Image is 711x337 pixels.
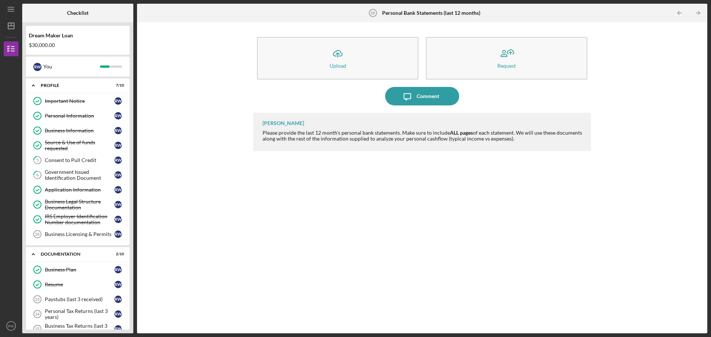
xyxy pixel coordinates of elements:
div: Upload [330,63,346,68]
a: 13Paystubs (last 3 received)RW [30,292,126,307]
a: 10Business Licensing & PermitsRW [30,227,126,242]
div: $30,000.00 [29,42,127,48]
div: R W [114,97,122,105]
a: IRS Employer Identification Number documentationRW [30,212,126,227]
a: Business Legal Structure DocumentationRW [30,197,126,212]
div: Resume [45,282,114,287]
a: 5Consent to Pull CreditRW [30,153,126,168]
button: Comment [385,87,459,105]
div: Business Licensing & Permits [45,231,114,237]
div: R W [114,142,122,149]
tspan: 5 [36,158,39,163]
div: Business Information [45,128,114,134]
div: R W [33,63,41,71]
div: R W [114,127,122,134]
button: RW [4,319,19,333]
a: ResumeRW [30,277,126,292]
div: 7 / 10 [111,83,124,88]
div: Important Notice [45,98,114,104]
div: Profile [41,83,106,88]
text: RW [8,324,14,328]
div: R W [114,186,122,193]
b: Checklist [67,10,89,16]
a: Personal InformationRW [30,108,126,123]
a: Business InformationRW [30,123,126,138]
div: Dream Maker Loan [29,33,127,38]
a: Source & Use of funds requestedRW [30,138,126,153]
div: Comment [417,87,439,105]
tspan: 13 [35,297,39,301]
a: 15Business Tax Returns (last 3 years)RW [30,321,126,336]
div: Application Information [45,187,114,193]
div: Please provide the last 12 month's personal bank statements. Make sure to include of each stateme... [263,130,584,142]
div: Business Tax Returns (last 3 years) [45,323,114,335]
div: R W [114,296,122,303]
strong: pages [460,129,473,136]
tspan: 10 [35,232,39,236]
div: Consent to Pull Credit [45,157,114,163]
tspan: 6 [36,173,39,178]
div: Business Plan [45,267,114,273]
tspan: 15 [35,327,39,331]
button: Upload [257,37,418,80]
tspan: 14 [35,312,40,316]
div: R W [114,156,122,164]
div: R W [114,310,122,318]
a: Important NoticeRW [30,94,126,108]
b: Personal Bank Statements (last 12 months) [382,10,480,16]
div: R W [114,171,122,179]
div: Personal Tax Returns (last 3 years) [45,308,114,320]
div: R W [114,281,122,288]
div: R W [114,201,122,208]
div: Personal Information [45,113,114,119]
button: Request [426,37,587,80]
div: [PERSON_NAME] [263,120,304,126]
div: Paystubs (last 3 received) [45,296,114,302]
div: Source & Use of funds requested [45,139,114,151]
div: IRS Employer Identification Number documentation [45,213,114,225]
div: Request [497,63,516,68]
div: Government Issued Identification Document [45,169,114,181]
div: R W [114,266,122,273]
a: Business PlanRW [30,262,126,277]
div: R W [114,112,122,119]
tspan: 16 [371,11,375,15]
div: Business Legal Structure Documentation [45,199,114,210]
div: You [43,60,100,73]
div: 2 / 10 [111,252,124,256]
div: Documentation [41,252,106,256]
a: 14Personal Tax Returns (last 3 years)RW [30,307,126,321]
a: Application InformationRW [30,182,126,197]
div: R W [114,216,122,223]
strong: ALL [450,129,459,136]
a: 6Government Issued Identification DocumentRW [30,168,126,182]
div: R W [114,325,122,333]
div: R W [114,230,122,238]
